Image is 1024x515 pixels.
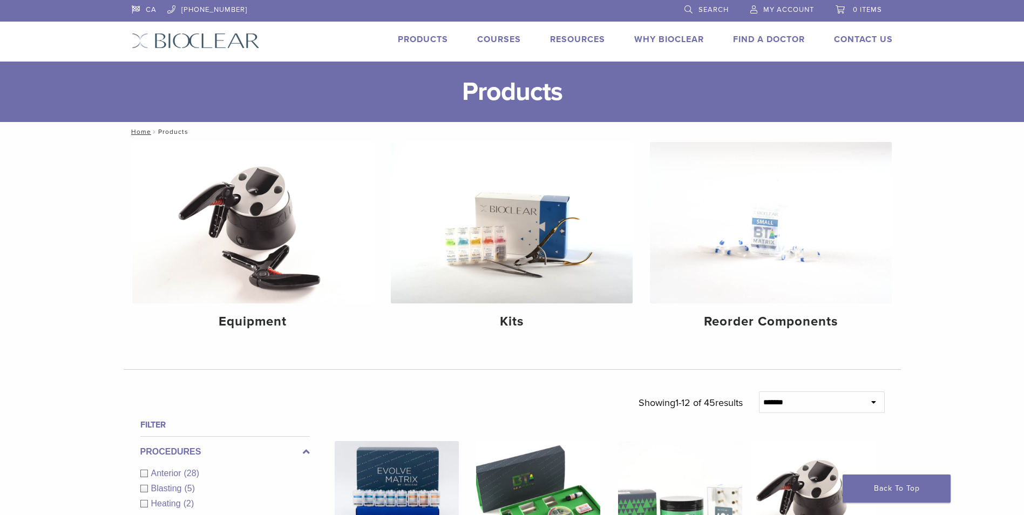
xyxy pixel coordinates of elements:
h4: Reorder Components [659,312,883,331]
span: Anterior [151,469,184,478]
h4: Filter [140,418,310,431]
span: 0 items [853,5,882,14]
span: 1-12 of 45 [675,397,715,409]
h4: Equipment [141,312,365,331]
span: Blasting [151,484,185,493]
img: Bioclear [132,33,260,49]
a: Back To Top [843,475,951,503]
a: Kits [391,142,633,338]
nav: Products [124,122,901,141]
span: Search [699,5,729,14]
span: Heating [151,499,184,508]
a: Equipment [132,142,374,338]
a: Home [128,128,151,135]
img: Reorder Components [650,142,892,303]
a: Resources [550,34,605,45]
p: Showing results [639,391,743,414]
span: (28) [184,469,199,478]
label: Procedures [140,445,310,458]
a: Reorder Components [650,142,892,338]
span: My Account [763,5,814,14]
a: Products [398,34,448,45]
h4: Kits [399,312,624,331]
span: (2) [184,499,194,508]
span: (5) [184,484,195,493]
img: Equipment [132,142,374,303]
a: Contact Us [834,34,893,45]
a: Courses [477,34,521,45]
a: Find A Doctor [733,34,805,45]
a: Why Bioclear [634,34,704,45]
span: / [151,129,158,134]
img: Kits [391,142,633,303]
